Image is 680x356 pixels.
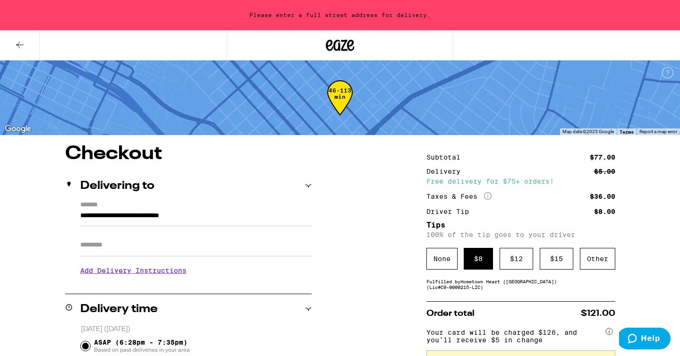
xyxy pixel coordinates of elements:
img: Google [2,123,34,135]
div: $ 8 [464,248,493,270]
div: None [426,248,458,270]
h2: Delivery time [80,304,158,315]
p: We'll contact you at [PHONE_NUMBER] when we arrive [80,281,312,289]
span: Your card will be charged $126, and you’ll receive $5 in change [426,325,604,344]
div: Taxes & Fees [426,192,492,201]
span: Map data ©2025 Google [562,129,614,134]
div: $77.00 [590,154,615,161]
div: $ 15 [540,248,573,270]
span: ASAP (6:28pm - 7:35pm) [94,339,190,354]
iframe: Opens a widget where you can find more information [619,328,671,351]
a: Terms [620,129,634,135]
div: Delivery [426,168,467,175]
div: Fulfilled by Hometown Heart ([GEOGRAPHIC_DATA]) (Lic# C9-0000215-LIC ) [426,279,615,290]
div: $5.00 [594,168,615,175]
p: 100% of the tip goes to your driver [426,231,615,238]
div: Subtotal [426,154,467,161]
div: Free delivery for $75+ orders! [426,178,615,185]
h3: Add Delivery Instructions [80,260,312,281]
div: Other [580,248,615,270]
h5: Tips [426,221,615,229]
div: $ 12 [500,248,533,270]
div: $36.00 [590,193,615,200]
div: $8.00 [594,208,615,215]
a: Open this area in Google Maps (opens a new window) [2,123,34,135]
h2: Delivering to [80,180,154,192]
span: $121.00 [581,309,615,318]
h1: Checkout [65,144,312,163]
div: Driver Tip [426,208,476,215]
span: Based on past deliveries in your area [94,346,190,354]
div: 46-113 min [327,87,353,123]
a: Report a map error [639,129,677,134]
p: [DATE] ([DATE]) [81,325,312,334]
span: Order total [426,309,475,318]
